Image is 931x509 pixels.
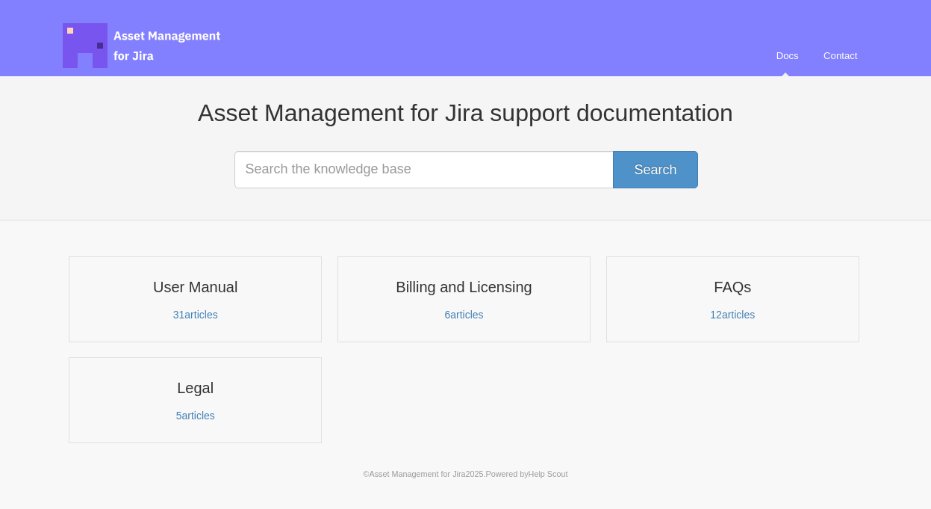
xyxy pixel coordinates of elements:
[634,162,676,177] span: Search
[616,308,850,321] p: articles
[444,309,450,321] span: 6
[812,36,868,76] a: Contact
[347,308,581,321] p: articles
[529,469,568,478] a: Help Scout
[347,277,581,297] h3: Billing and Licensing
[78,277,312,297] h3: User Manual
[63,23,222,68] span: Asset Management for Jira Docs
[606,256,859,342] a: FAQs 12articles
[765,36,810,76] a: Docs
[616,277,850,297] h3: FAQs
[613,151,697,188] button: Search
[69,357,322,443] a: Legal 5articles
[78,308,312,321] p: articles
[337,256,591,342] a: Billing and Licensing 6articles
[63,467,869,481] p: © 2025.
[78,378,312,398] h3: Legal
[710,309,722,321] span: 12
[234,151,697,188] input: Search the knowledge base
[486,469,568,478] span: Powered by
[78,409,312,422] p: articles
[370,469,466,478] a: Asset Management for Jira
[173,309,185,321] span: 31
[69,256,322,342] a: User Manual 31articles
[176,410,182,422] span: 5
